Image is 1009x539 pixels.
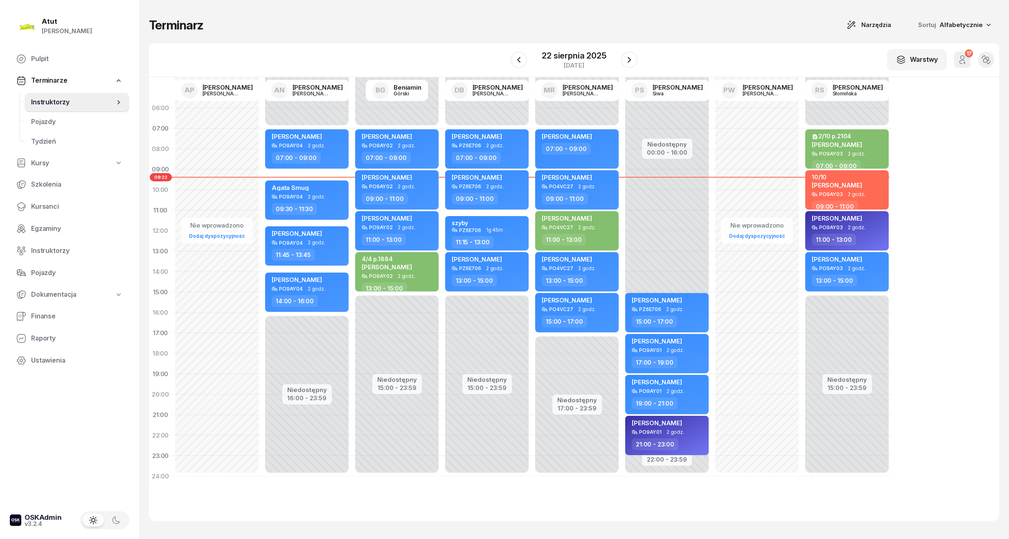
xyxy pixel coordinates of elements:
div: OSKAdmin [25,514,62,521]
span: 2 godz. [848,266,865,271]
button: Nie wprowadzonoDodaj dyspozycyjność [186,219,248,243]
div: Niedostępny [287,387,327,393]
span: AN [274,87,285,94]
div: 09:00 [149,159,172,180]
span: [PERSON_NAME] [452,133,502,140]
div: 12:00 [149,221,172,241]
div: PZ6E706 [459,184,481,189]
span: [PERSON_NAME] [812,141,862,149]
span: DB [455,87,464,94]
div: Warstwy [896,54,938,65]
span: [PERSON_NAME] [812,181,862,189]
div: PO9AY01 [639,388,662,394]
button: Narzędzia [839,17,899,33]
div: 06:00 [149,98,172,118]
span: Pojazdy [31,268,123,278]
a: Pulpit [10,49,129,69]
span: [PERSON_NAME] [542,174,592,181]
span: Instruktorzy [31,246,123,256]
div: 11:45 - 13:45 [272,249,315,261]
span: Terminarze [31,75,67,86]
div: 15:00 [149,282,172,302]
button: Warstwy [887,49,947,70]
span: Egzaminy [31,223,123,234]
div: PO4VC27 [549,307,573,312]
div: 10/10 [812,174,862,180]
div: 19:00 - 21:00 [632,397,678,409]
button: Sortuj Alfabetycznie [908,16,999,34]
div: PO9AY01 [639,347,662,353]
div: PO9AY03 [819,225,843,230]
div: Słomińska [833,91,872,96]
div: PZ6E706 [459,266,481,271]
div: 07:00 - 09:00 [812,160,861,172]
div: 09:30 - 11:30 [272,203,317,215]
div: PO9AY01 [639,429,662,435]
div: [PERSON_NAME] [203,91,242,96]
div: 14:00 - 16:00 [272,295,318,307]
span: 2 godz. [308,143,325,149]
a: Szkolenia [10,175,129,194]
button: Niedostępny15:00 - 23:59 [827,375,867,393]
a: Ustawienia [10,351,129,370]
span: 2 godz. [398,273,415,279]
div: [PERSON_NAME] [293,91,332,96]
div: 07:00 - 09:00 [272,152,321,164]
span: Pojazdy [31,117,123,127]
span: Alfabetycznie [939,21,983,29]
div: 10:00 [149,180,172,200]
div: PO9AY02 [369,143,393,148]
span: 2 godz. [848,225,865,230]
span: 2 godz. [578,184,596,189]
div: 11:15 - 13:00 [452,236,494,248]
a: Pojazdy [10,263,129,283]
button: 17 [954,52,971,68]
div: PO9AY03 [819,192,843,197]
a: Instruktorzy [25,92,129,112]
span: 2 godz. [308,286,325,292]
div: [DATE] [542,62,606,68]
div: [PERSON_NAME] [473,84,523,90]
span: 1g 45m [486,227,503,233]
div: PO9AY03 [819,266,843,271]
img: logo-xs-dark@2x.png [10,514,21,526]
h1: Terminarz [149,18,203,32]
div: [PERSON_NAME] [42,26,92,36]
span: 2 godz. [486,266,504,271]
a: PW[PERSON_NAME][PERSON_NAME] [715,80,800,101]
span: 2 godz. [398,184,415,189]
div: 16:00 [149,302,172,323]
div: Niedostępny [647,141,687,147]
button: Niedostępny00:00 - 16:00 [647,140,687,158]
div: [PERSON_NAME] [203,84,253,90]
div: 2/10 p.2104 [812,133,862,140]
div: 15:00 - 23:59 [377,383,417,391]
a: Tydzień [25,132,129,151]
span: 2 godz. [667,388,684,394]
a: Egzaminy [10,219,129,239]
div: PO9AY02 [369,273,393,279]
div: PO9AY04 [279,240,303,246]
span: 2 godz. [308,240,325,246]
div: 22 sierpnia 2025 [542,52,606,60]
span: Finanse [31,311,123,322]
span: PW [723,87,735,94]
div: [PERSON_NAME] [563,91,602,96]
div: PO9AY04 [279,286,303,291]
div: 21:00 - 23:00 [632,438,678,450]
div: Atut [42,18,92,25]
a: AP[PERSON_NAME][PERSON_NAME] [175,80,259,101]
div: PO9AY04 [279,143,303,148]
div: 09:00 - 11:00 [812,201,858,212]
div: 17:00 [149,323,172,343]
span: Narzędzia [861,20,891,30]
button: Niedostępny16:00 - 23:59 [287,385,327,403]
button: Niedostępny15:00 - 23:59 [467,375,507,393]
div: 11:00 - 13:00 [812,234,856,246]
div: 13:00 [149,241,172,262]
span: RS [815,87,824,94]
span: Sortuj [918,20,938,30]
div: 11:00 - 13:00 [542,234,586,246]
span: [PERSON_NAME] [452,255,502,263]
span: 2 godz. [578,307,596,312]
